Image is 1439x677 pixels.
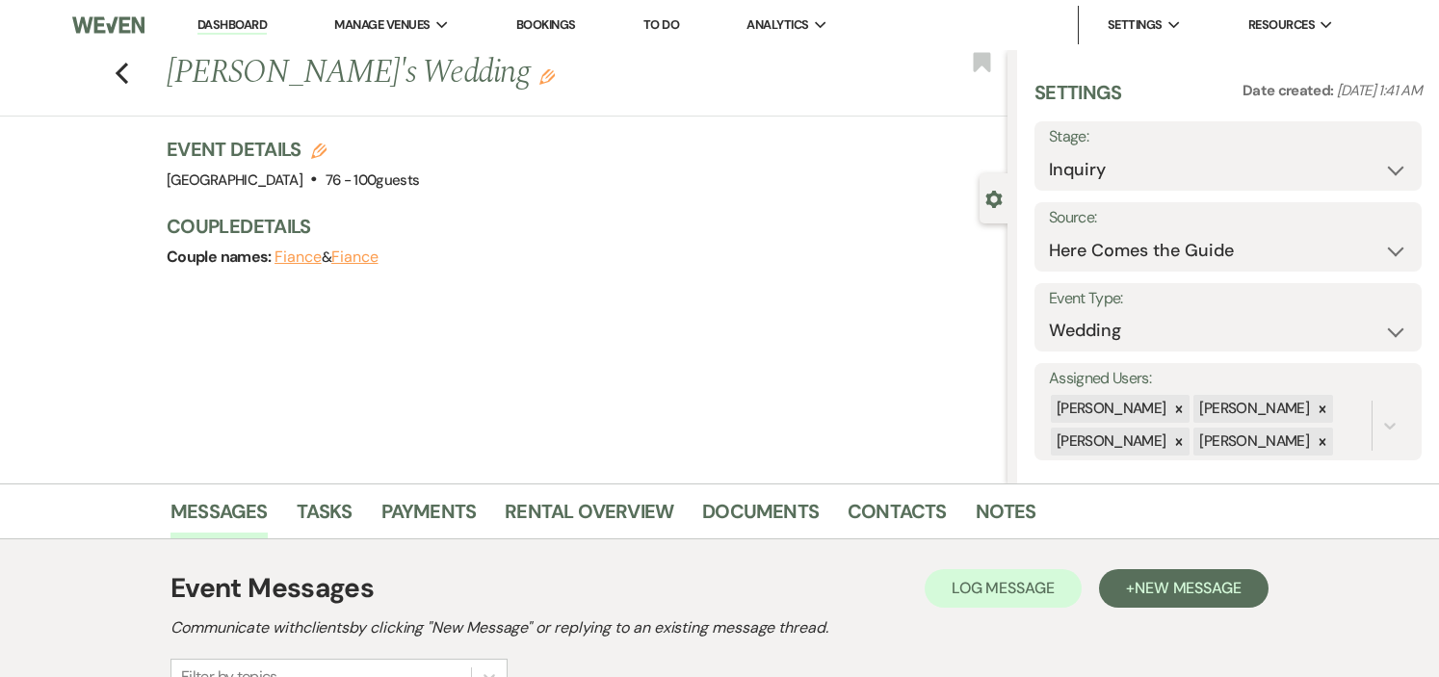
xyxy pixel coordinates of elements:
[1248,15,1315,35] span: Resources
[1099,569,1269,608] button: +New Message
[539,67,555,85] button: Edit
[746,15,808,35] span: Analytics
[326,170,420,190] span: 76 - 100 guests
[334,15,430,35] span: Manage Venues
[170,496,268,538] a: Messages
[925,569,1082,608] button: Log Message
[1243,81,1337,100] span: Date created:
[170,568,374,609] h1: Event Messages
[1051,395,1169,423] div: [PERSON_NAME]
[167,136,420,163] h3: Event Details
[505,496,673,538] a: Rental Overview
[167,213,988,240] h3: Couple Details
[381,496,477,538] a: Payments
[1049,285,1407,313] label: Event Type:
[1049,123,1407,151] label: Stage:
[643,16,679,33] a: To Do
[1049,204,1407,232] label: Source:
[1193,395,1312,423] div: [PERSON_NAME]
[985,189,1003,207] button: Close lead details
[72,5,144,45] img: Weven Logo
[197,16,267,35] a: Dashboard
[1034,79,1122,121] h3: Settings
[167,50,831,96] h1: [PERSON_NAME]'s Wedding
[167,170,302,190] span: [GEOGRAPHIC_DATA]
[167,247,275,267] span: Couple names:
[848,496,947,538] a: Contacts
[1049,365,1407,393] label: Assigned Users:
[1337,81,1422,100] span: [DATE] 1:41 AM
[170,616,1269,639] h2: Communicate with clients by clicking "New Message" or replying to an existing message thread.
[1051,428,1169,456] div: [PERSON_NAME]
[275,249,322,265] button: Fiance
[516,16,576,33] a: Bookings
[1193,428,1312,456] div: [PERSON_NAME]
[952,578,1055,598] span: Log Message
[297,496,353,538] a: Tasks
[1135,578,1242,598] span: New Message
[702,496,819,538] a: Documents
[976,496,1036,538] a: Notes
[275,247,378,267] span: &
[331,249,379,265] button: Fiance
[1108,15,1163,35] span: Settings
